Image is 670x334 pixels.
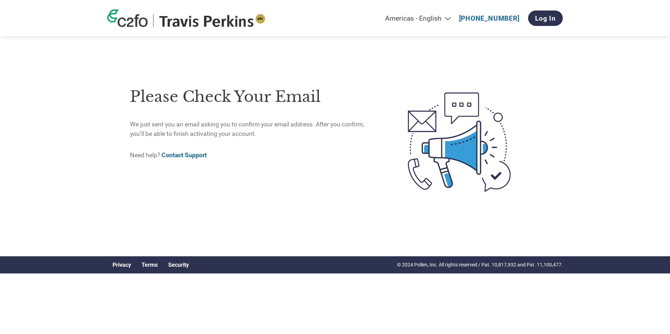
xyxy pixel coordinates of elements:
img: Travis Perkins [159,14,266,27]
h1: Please check your email [130,85,378,108]
a: Security [168,262,189,268]
img: c2fo logo [107,9,148,27]
a: Log In [528,11,563,26]
p: © 2024 Pollen, Inc. All rights reserved / Pat. 10,817,932 and Pat. 11,100,477. [397,261,563,269]
a: [PHONE_NUMBER] [459,14,520,22]
p: Need help? [130,151,378,160]
img: open-email [378,80,540,204]
a: Privacy [112,262,131,268]
a: Contact Support [162,152,207,159]
p: We just sent you an email asking you to confirm your email address. After you confirm, you’ll be ... [130,120,378,138]
a: Terms [142,262,158,268]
